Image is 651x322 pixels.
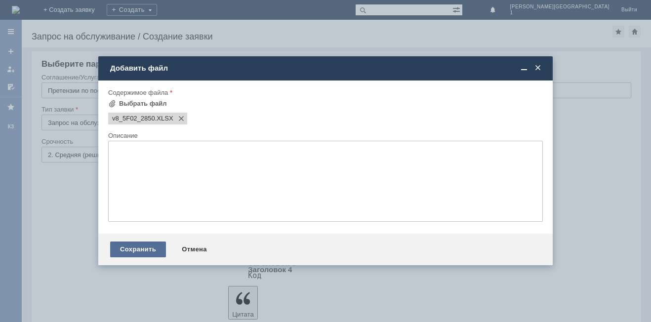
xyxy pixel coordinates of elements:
div: Содержимое файла [108,89,541,96]
span: v8_5F02_2850.XLSX [155,115,173,122]
span: Закрыть [533,64,543,73]
span: v8_5F02_2850.XLSX [112,115,155,122]
span: Свернуть (Ctrl + M) [519,64,529,73]
div: Описание [108,132,541,139]
div: Выбрать файл [119,100,167,108]
div: Добавить файл [110,64,543,73]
